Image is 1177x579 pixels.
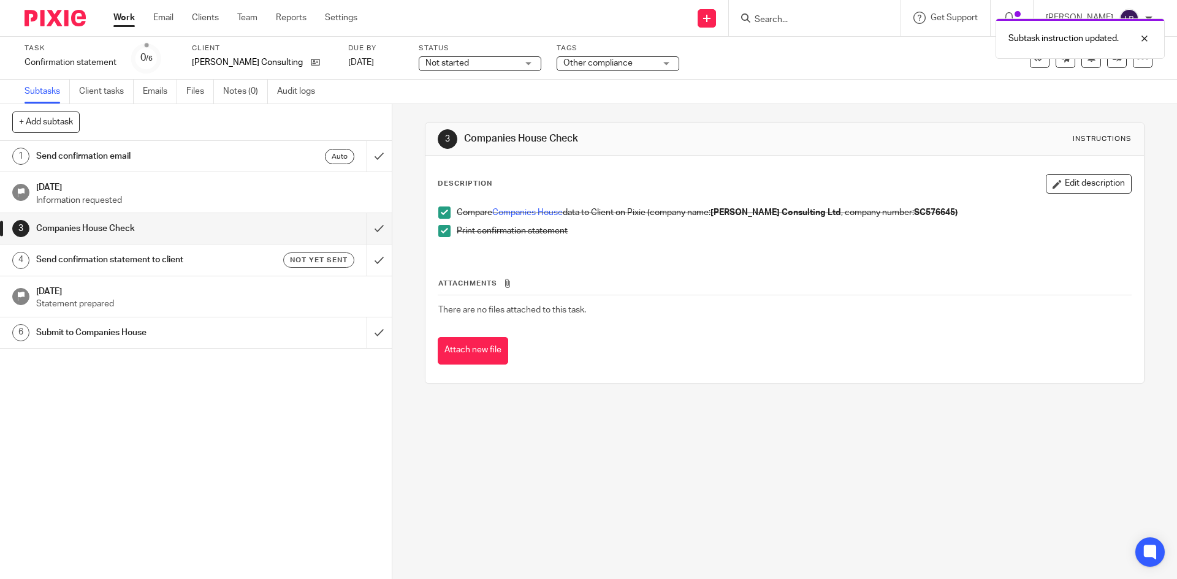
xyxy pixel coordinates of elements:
[1046,174,1132,194] button: Edit description
[457,206,1130,219] p: Compare data to Client on Pixie (company name: , company number:
[25,80,70,104] a: Subtasks
[325,149,354,164] div: Auto
[153,12,173,24] a: Email
[348,44,403,53] label: Due by
[438,280,497,287] span: Attachments
[557,44,679,53] label: Tags
[192,56,305,69] p: [PERSON_NAME] Consulting Ltd
[12,252,29,269] div: 4
[438,337,508,365] button: Attach new file
[146,55,153,62] small: /6
[25,10,86,26] img: Pixie
[143,80,177,104] a: Emails
[36,282,379,298] h1: [DATE]
[914,208,958,217] strong: SC576645)
[36,194,379,206] p: Information requested
[12,220,29,237] div: 3
[12,324,29,341] div: 6
[277,80,324,104] a: Audit logs
[237,12,257,24] a: Team
[36,324,248,342] h1: Submit to Companies House
[1073,134,1132,144] div: Instructions
[36,219,248,238] h1: Companies House Check
[113,12,135,24] a: Work
[438,129,457,149] div: 3
[79,80,134,104] a: Client tasks
[710,208,841,217] strong: [PERSON_NAME] Consulting Ltd
[492,208,563,217] a: Companies House
[325,12,357,24] a: Settings
[192,12,219,24] a: Clients
[25,56,116,69] div: Confirmation statement
[186,80,214,104] a: Files
[36,298,379,310] p: Statement prepared
[464,132,811,145] h1: Companies House Check
[276,12,307,24] a: Reports
[140,51,153,65] div: 0
[563,59,633,67] span: Other compliance
[12,112,80,132] button: + Add subtask
[36,251,248,269] h1: Send confirmation statement to client
[12,148,29,165] div: 1
[36,147,248,165] h1: Send confirmation email
[348,58,374,67] span: [DATE]
[290,255,348,265] span: Not yet sent
[192,44,333,53] label: Client
[1008,32,1119,45] p: Subtask instruction updated.
[36,178,379,194] h1: [DATE]
[438,179,492,189] p: Description
[223,80,268,104] a: Notes (0)
[419,44,541,53] label: Status
[457,225,1130,237] p: Print confirmation statement
[1119,9,1139,28] img: svg%3E
[25,44,116,53] label: Task
[425,59,469,67] span: Not started
[438,306,586,314] span: There are no files attached to this task.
